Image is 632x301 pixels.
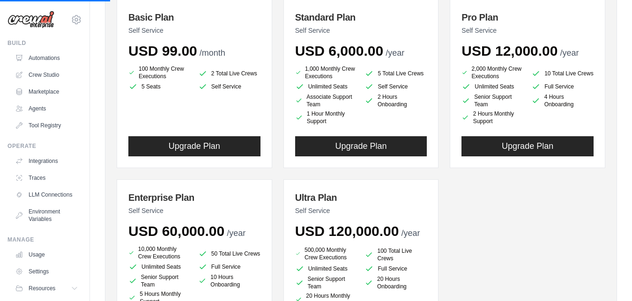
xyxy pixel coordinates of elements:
li: 2,000 Monthly Crew Executions [461,65,524,80]
li: Self Service [198,82,260,91]
button: Upgrade Plan [461,136,594,156]
span: Resources [29,285,55,292]
p: Self Service [295,26,427,35]
a: Usage [11,247,82,262]
span: USD 12,000.00 [461,43,558,59]
h3: Enterprise Plan [128,191,260,204]
div: Manage [7,236,82,243]
a: Agents [11,101,82,116]
a: Settings [11,264,82,279]
li: Senior Support Team [128,273,191,288]
a: Tool Registry [11,118,82,133]
iframe: Chat Widget [585,256,632,301]
a: Traces [11,170,82,185]
span: USD 6,000.00 [295,43,383,59]
span: /year [227,228,245,238]
li: Senior Support Team [295,275,357,290]
a: Integrations [11,154,82,169]
p: Self Service [461,26,594,35]
li: Unlimited Seats [461,82,524,91]
li: Full Service [364,264,427,273]
li: 500,000 Monthly Crew Executions [295,245,357,262]
div: Operate [7,142,82,150]
a: LLM Connections [11,187,82,202]
p: Self Service [295,206,427,215]
span: /month [200,48,225,58]
li: 2 Hours Monthly Support [461,110,524,125]
li: 4 Hours Onboarding [531,93,594,108]
span: /year [560,48,579,58]
h3: Standard Plan [295,11,427,24]
li: 10,000 Monthly Crew Executions [128,245,191,260]
li: 10 Hours Onboarding [198,273,260,288]
li: 50 Total Live Crews [198,247,260,260]
span: /year [402,228,420,238]
h3: Pro Plan [461,11,594,24]
li: 1 Hour Monthly Support [295,110,357,125]
li: 5 Total Live Crews [364,67,427,80]
li: 100 Monthly Crew Executions [128,65,191,80]
a: Automations [11,51,82,66]
li: 20 Hours Onboarding [364,275,427,290]
li: 100 Total Live Crews [364,247,427,262]
button: Upgrade Plan [128,136,260,156]
li: Associate Support Team [295,93,357,108]
li: 2 Total Live Crews [198,67,260,80]
h3: Basic Plan [128,11,260,24]
li: Full Service [198,262,260,272]
a: Environment Variables [11,204,82,227]
span: USD 99.00 [128,43,197,59]
button: Resources [11,281,82,296]
p: Self Service [128,206,260,215]
a: Crew Studio [11,67,82,82]
li: Self Service [364,82,427,91]
span: USD 120,000.00 [295,223,399,239]
li: Unlimited Seats [295,82,357,91]
h3: Ultra Plan [295,191,427,204]
li: Unlimited Seats [128,262,191,272]
li: Full Service [531,82,594,91]
span: USD 60,000.00 [128,223,224,239]
p: Self Service [128,26,260,35]
li: 10 Total Live Crews [531,67,594,80]
button: Upgrade Plan [295,136,427,156]
img: Logo [7,11,54,29]
li: 1,000 Monthly Crew Executions [295,65,357,80]
li: Unlimited Seats [295,264,357,273]
div: Build [7,39,82,47]
li: Senior Support Team [461,93,524,108]
a: Marketplace [11,84,82,99]
li: 5 Seats [128,82,191,91]
span: /year [386,48,404,58]
li: 2 Hours Onboarding [364,93,427,108]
